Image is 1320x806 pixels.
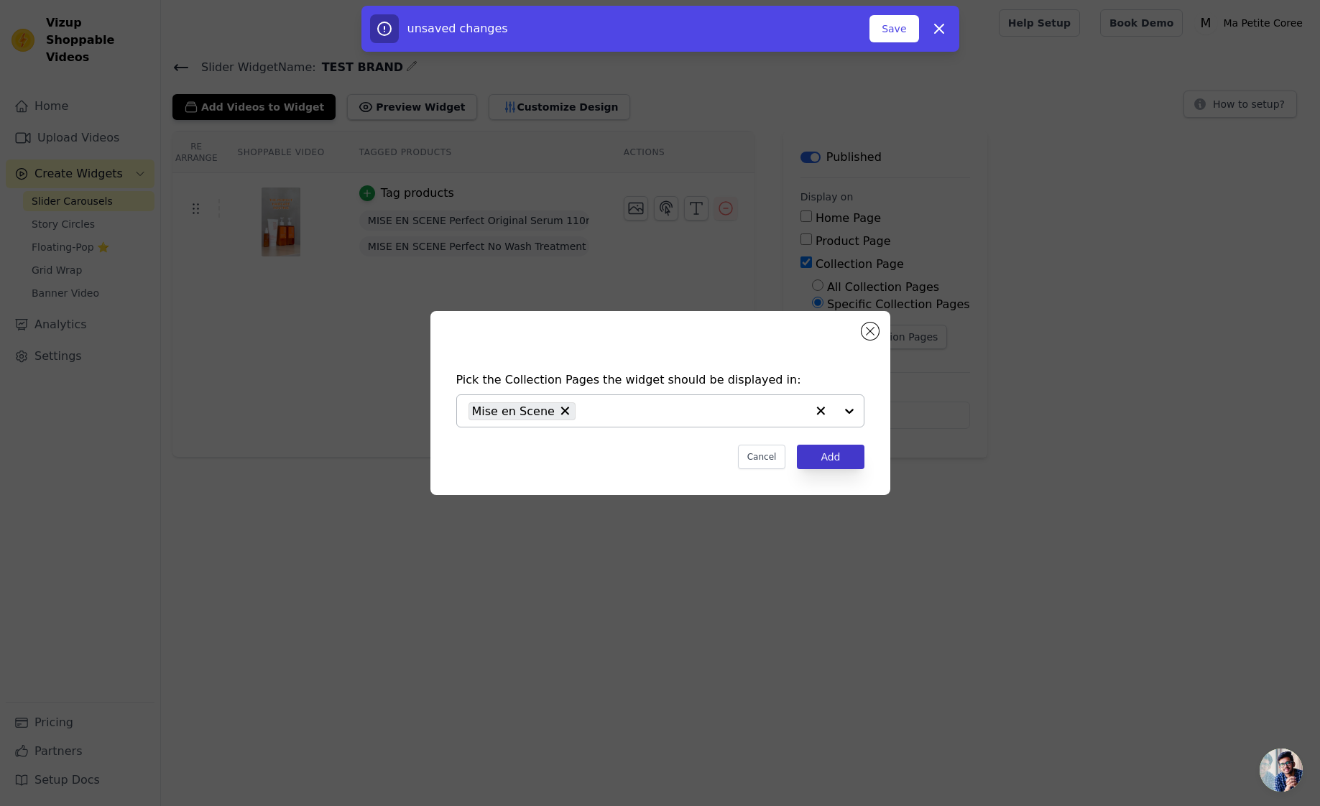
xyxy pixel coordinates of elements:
button: Close modal [862,323,879,340]
h4: Pick the Collection Pages the widget should be displayed in: [456,371,864,389]
button: Cancel [738,445,786,469]
span: Mise en Scene [472,402,555,420]
a: Open chat [1260,749,1303,792]
button: Add [797,445,864,469]
span: unsaved changes [407,22,508,35]
button: Save [869,15,918,42]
